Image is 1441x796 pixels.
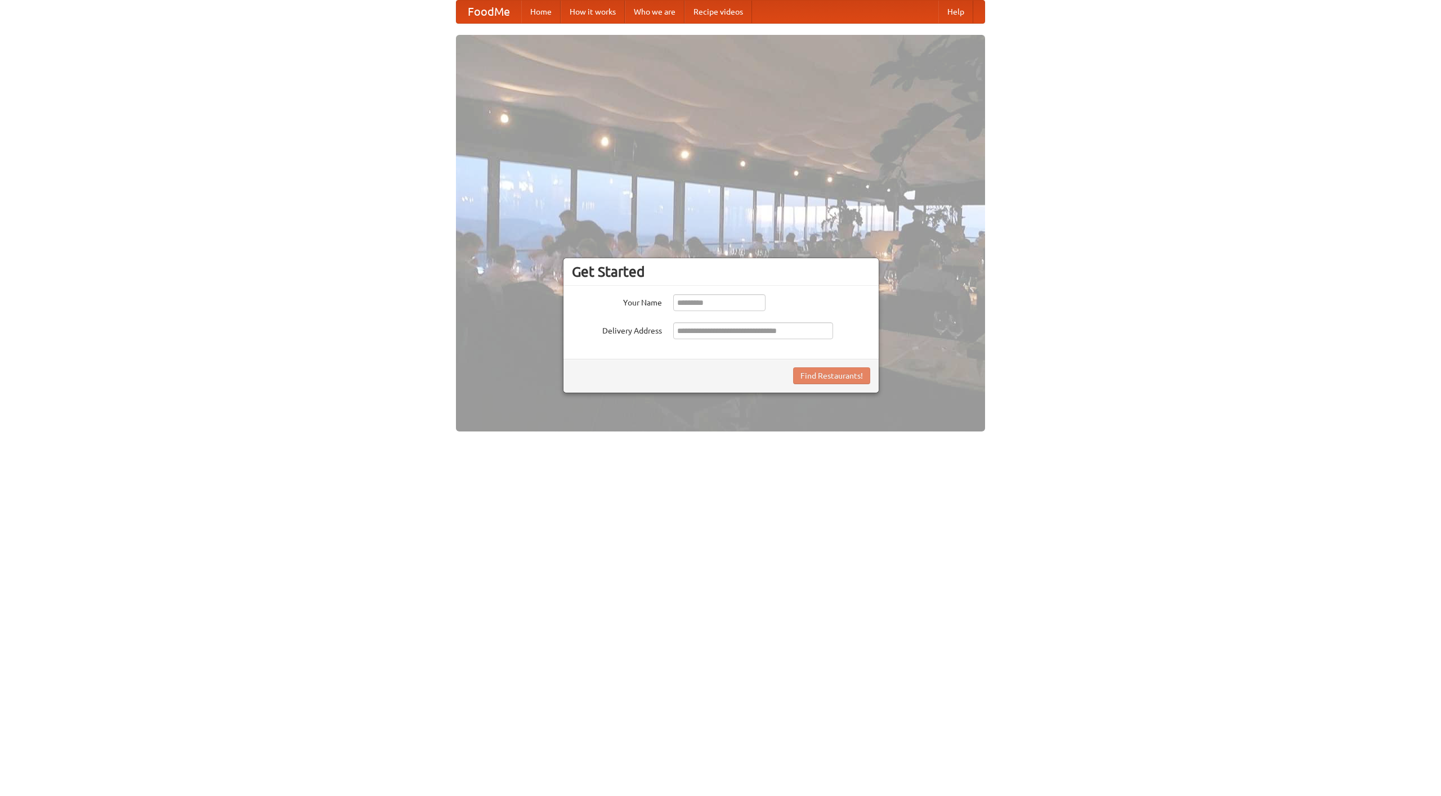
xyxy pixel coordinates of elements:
h3: Get Started [572,263,870,280]
a: How it works [561,1,625,23]
a: Home [521,1,561,23]
a: Help [938,1,973,23]
label: Your Name [572,294,662,308]
label: Delivery Address [572,322,662,336]
a: Recipe videos [684,1,752,23]
a: Who we are [625,1,684,23]
button: Find Restaurants! [793,367,870,384]
a: FoodMe [457,1,521,23]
